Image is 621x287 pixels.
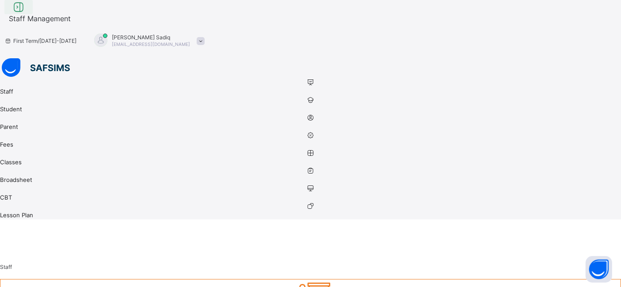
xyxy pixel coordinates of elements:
[4,38,76,44] span: session/term information
[586,256,612,283] button: Open asap
[112,42,190,47] span: [EMAIL_ADDRESS][DOMAIN_NAME]
[85,34,209,48] div: AbubakarSadiq
[2,58,70,77] img: safsims
[9,14,71,23] span: Staff Management
[112,34,190,41] span: [PERSON_NAME] Sadiq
